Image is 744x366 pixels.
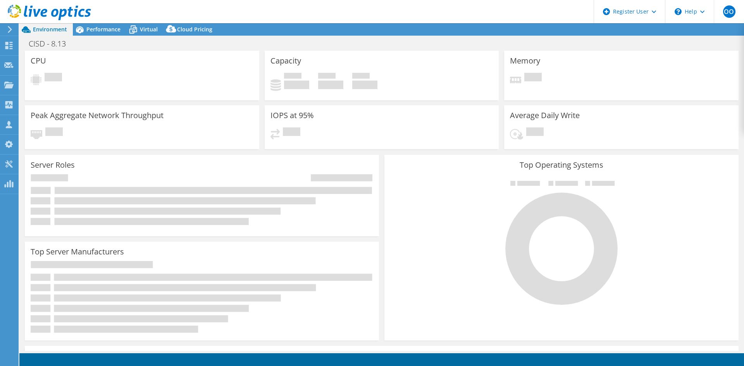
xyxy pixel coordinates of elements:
[45,73,62,83] span: Pending
[318,73,336,81] span: Free
[31,111,164,120] h3: Peak Aggregate Network Throughput
[390,161,733,169] h3: Top Operating Systems
[177,26,212,33] span: Cloud Pricing
[526,127,544,138] span: Pending
[270,111,314,120] h3: IOPS at 95%
[283,127,300,138] span: Pending
[524,73,542,83] span: Pending
[31,247,124,256] h3: Top Server Manufacturers
[510,57,540,65] h3: Memory
[140,26,158,33] span: Virtual
[352,73,370,81] span: Total
[284,81,309,89] h4: 0 GiB
[723,5,735,18] span: OO
[86,26,121,33] span: Performance
[25,40,78,48] h1: CISD - 8.13
[33,26,67,33] span: Environment
[510,111,580,120] h3: Average Daily Write
[284,73,301,81] span: Used
[31,57,46,65] h3: CPU
[31,161,75,169] h3: Server Roles
[270,57,301,65] h3: Capacity
[352,81,377,89] h4: 0 GiB
[318,81,343,89] h4: 0 GiB
[45,127,63,138] span: Pending
[675,8,682,15] svg: \n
